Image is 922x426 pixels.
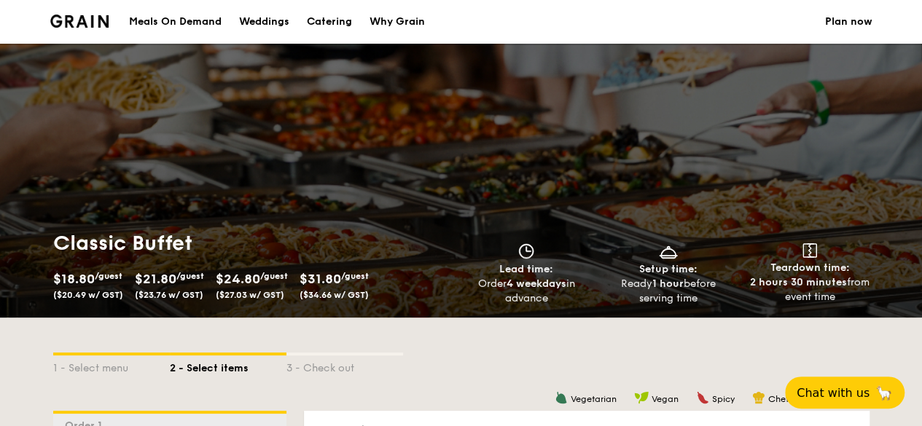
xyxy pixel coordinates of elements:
[652,394,679,404] span: Vegan
[461,277,592,306] div: Order in advance
[176,271,204,281] span: /guest
[300,271,341,287] span: $31.80
[652,277,684,290] strong: 1 hour
[657,243,679,259] img: icon-dish.430c3a2e.svg
[341,271,369,281] span: /guest
[696,391,709,404] img: icon-spicy.37a8142b.svg
[135,290,203,300] span: ($23.76 w/ GST)
[712,394,735,404] span: Spicy
[286,355,403,376] div: 3 - Check out
[50,15,109,28] img: Grain
[634,391,649,404] img: icon-vegan.f8ff3823.svg
[53,230,456,256] h1: Classic Buffet
[50,15,109,28] a: Logotype
[515,243,537,259] img: icon-clock.2db775ea.svg
[571,394,617,404] span: Vegetarian
[170,355,286,376] div: 2 - Select items
[555,391,568,404] img: icon-vegetarian.fe4039eb.svg
[53,290,123,300] span: ($20.49 w/ GST)
[216,271,260,287] span: $24.80
[300,290,369,300] span: ($34.66 w/ GST)
[639,263,698,275] span: Setup time:
[770,261,850,274] span: Teardown time:
[506,277,566,290] strong: 4 weekdays
[750,276,847,288] strong: 2 hours 30 minutes
[802,243,817,258] img: icon-teardown.65201eee.svg
[752,391,765,404] img: icon-chef-hat.a58ddaea.svg
[53,271,95,287] span: $18.80
[768,394,870,404] span: Chef's recommendation
[260,271,288,281] span: /guest
[216,290,284,300] span: ($27.03 w/ GST)
[499,263,553,275] span: Lead time:
[875,384,893,401] span: 🦙
[53,355,170,376] div: 1 - Select menu
[95,271,122,281] span: /guest
[797,386,870,400] span: Chat with us
[745,275,875,304] div: from event time
[135,271,176,287] span: $21.80
[603,277,733,306] div: Ready before serving time
[785,376,905,409] button: Chat with us🦙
